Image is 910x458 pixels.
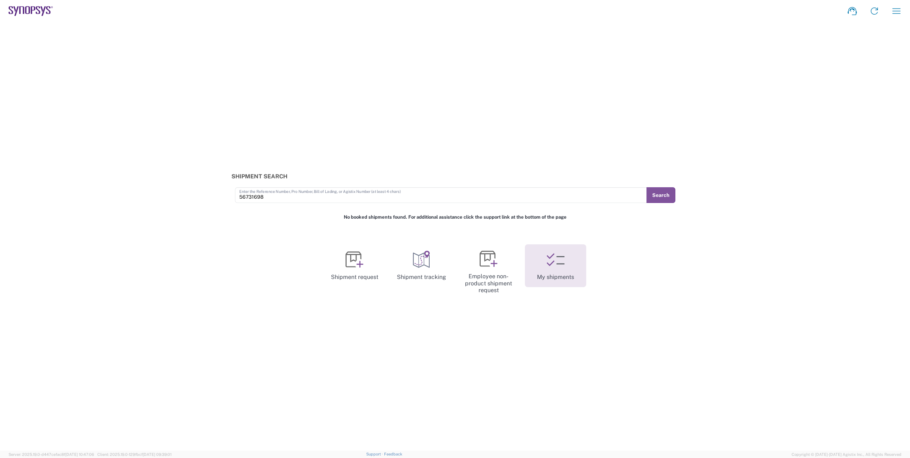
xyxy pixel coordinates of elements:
[9,452,94,457] span: Server: 2025.19.0-d447cefac8f
[391,244,452,287] a: Shipment tracking
[65,452,94,457] span: [DATE] 10:47:06
[227,210,682,224] div: No booked shipments found. For additional assistance click the support link at the bottom of the ...
[384,452,402,456] a: Feedback
[143,452,172,457] span: [DATE] 09:39:01
[458,244,519,300] a: Employee non-product shipment request
[792,451,901,458] span: Copyright © [DATE]-[DATE] Agistix Inc., All Rights Reserved
[324,244,385,287] a: Shipment request
[366,452,384,456] a: Support
[525,244,586,287] a: My shipments
[646,187,675,203] button: Search
[97,452,172,457] span: Client: 2025.19.0-129fbcf
[231,173,679,180] h3: Shipment Search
